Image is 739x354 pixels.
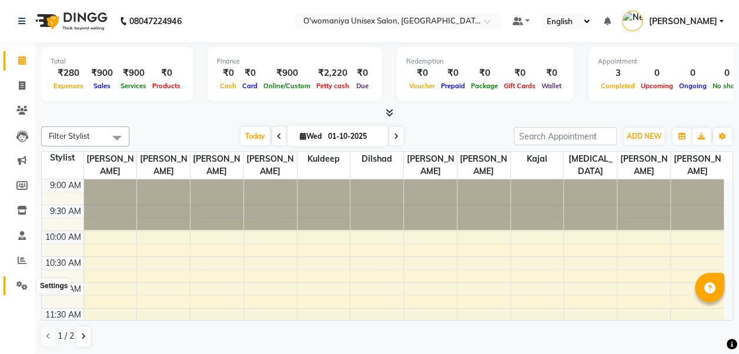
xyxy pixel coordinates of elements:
div: ₹900 [260,66,313,80]
span: kuldeep [297,152,350,166]
span: Completed [598,82,638,90]
span: [PERSON_NAME] [190,152,243,179]
div: Redemption [406,56,564,66]
span: Expenses [51,82,86,90]
span: Cash [217,82,239,90]
img: logo [30,5,111,38]
button: ADD NEW [624,128,664,145]
span: Services [118,82,149,90]
span: ADD NEW [627,132,661,141]
div: ₹900 [118,66,149,80]
div: ₹0 [217,66,239,80]
div: ₹0 [539,66,564,80]
span: Wallet [539,82,564,90]
span: Package [468,82,501,90]
span: [PERSON_NAME] [137,152,190,179]
span: Voucher [406,82,438,90]
span: [PERSON_NAME] [617,152,670,179]
span: 1 / 2 [58,330,74,342]
input: 2025-10-01 [325,128,383,145]
span: Ongoing [676,82,710,90]
div: ₹0 [468,66,501,80]
span: Petty cash [313,82,352,90]
img: Nehad [622,11,643,31]
span: Card [239,82,260,90]
b: 08047224946 [129,5,181,38]
div: ₹2,220 [313,66,352,80]
div: ₹900 [86,66,118,80]
span: [PERSON_NAME] [244,152,297,179]
span: Gift Cards [501,82,539,90]
span: [PERSON_NAME] [404,152,457,179]
span: Prepaid [438,82,468,90]
div: 10:00 AM [43,231,83,243]
div: Finance [217,56,373,66]
div: Settings [37,279,71,293]
span: Filter Stylist [49,131,90,141]
div: ₹0 [149,66,183,80]
div: 3 [598,66,638,80]
div: 10:30 AM [43,257,83,269]
div: 11:30 AM [43,309,83,321]
div: ₹0 [438,66,468,80]
span: [PERSON_NAME] [457,152,510,179]
span: Sales [91,82,113,90]
div: ₹280 [51,66,86,80]
input: Search Appointment [514,127,617,145]
div: 9:00 AM [48,179,83,192]
div: ₹0 [501,66,539,80]
div: Total [51,56,183,66]
span: kajal [511,152,564,166]
span: Wed [297,132,325,141]
span: Upcoming [638,82,676,90]
span: Due [353,82,372,90]
div: ₹0 [406,66,438,80]
div: 9:30 AM [48,205,83,218]
span: Products [149,82,183,90]
span: Dilshad [350,152,403,166]
div: Stylist [42,152,83,164]
div: ₹0 [352,66,373,80]
span: [MEDICAL_DATA] [564,152,617,179]
div: ₹0 [239,66,260,80]
span: [PERSON_NAME] [671,152,724,179]
span: [PERSON_NAME] [648,15,717,28]
div: 0 [638,66,676,80]
div: 0 [676,66,710,80]
span: [PERSON_NAME] [84,152,137,179]
span: Today [240,127,270,145]
span: Online/Custom [260,82,313,90]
